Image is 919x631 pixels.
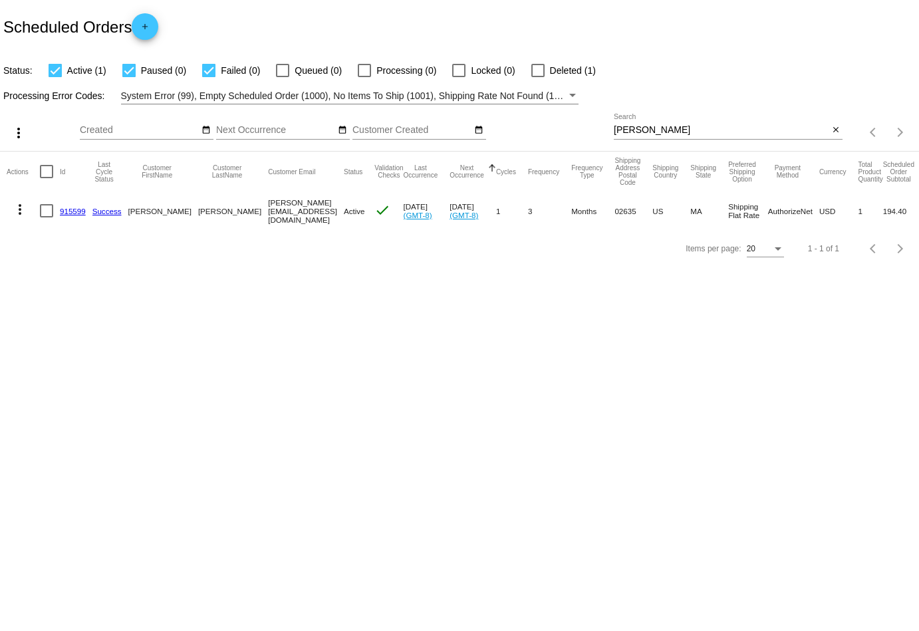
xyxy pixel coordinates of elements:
button: Change sorting for Subtotal [883,161,914,183]
span: Active [344,207,365,215]
mat-icon: more_vert [12,201,28,217]
mat-cell: [DATE] [404,191,450,230]
mat-select: Filter by Processing Error Codes [121,88,579,104]
button: Change sorting for PaymentMethod.Type [768,164,807,179]
input: Next Occurrence [216,125,336,136]
div: Items per page: [686,244,741,253]
button: Change sorting for FrequencyType [571,164,602,179]
button: Clear [829,124,843,138]
mat-cell: [PERSON_NAME] [128,191,198,230]
button: Previous page [860,119,887,146]
button: Next page [887,235,914,262]
input: Search [614,125,829,136]
mat-icon: date_range [201,125,211,136]
mat-cell: 02635 [614,191,652,230]
mat-cell: US [652,191,690,230]
button: Change sorting for Status [344,168,362,176]
input: Customer Created [352,125,472,136]
button: Previous page [860,235,887,262]
mat-cell: Shipping Flat Rate [728,191,768,230]
button: Next page [887,119,914,146]
mat-header-cell: Validation Checks [374,152,403,191]
button: Change sorting for ShippingState [690,164,716,179]
span: Failed (0) [221,63,260,78]
span: Deleted (1) [550,63,596,78]
a: (GMT-8) [404,211,432,219]
mat-cell: [PERSON_NAME][EMAIL_ADDRESS][DOMAIN_NAME] [268,191,344,230]
mat-cell: 1 [858,191,882,230]
span: Paused (0) [141,63,186,78]
button: Change sorting for PreferredShippingOption [728,161,756,183]
a: (GMT-8) [450,211,478,219]
h2: Scheduled Orders [3,13,158,40]
button: Change sorting for CustomerEmail [268,168,315,176]
span: Processing (0) [376,63,436,78]
mat-header-cell: Total Product Quantity [858,152,882,191]
span: Locked (0) [471,63,515,78]
mat-cell: MA [690,191,728,230]
mat-cell: [PERSON_NAME] [198,191,268,230]
mat-icon: check [374,202,390,218]
a: 915599 [60,207,86,215]
mat-cell: USD [819,191,858,230]
button: Change sorting for NextOccurrenceUtc [450,164,484,179]
button: Change sorting for Frequency [528,168,559,176]
mat-icon: more_vert [11,125,27,141]
mat-cell: 1 [496,191,528,230]
span: 20 [747,244,755,253]
mat-icon: date_range [338,125,347,136]
button: Change sorting for LastOccurrenceUtc [404,164,438,179]
button: Change sorting for CustomerLastName [198,164,256,179]
button: Change sorting for CurrencyIso [819,168,847,176]
span: Processing Error Codes: [3,90,105,101]
button: Change sorting for Id [60,168,65,176]
span: Queued (0) [295,63,342,78]
mat-cell: [DATE] [450,191,496,230]
mat-icon: add [137,22,153,38]
button: Change sorting for ShippingPostcode [614,157,640,186]
mat-icon: date_range [474,125,483,136]
mat-icon: close [831,125,841,136]
button: Change sorting for Cycles [496,168,516,176]
mat-cell: AuthorizeNet [768,191,819,230]
button: Change sorting for LastProcessingCycleId [92,161,116,183]
a: Success [92,207,122,215]
button: Change sorting for ShippingCountry [652,164,678,179]
button: Change sorting for CustomerFirstName [128,164,186,179]
div: 1 - 1 of 1 [808,244,839,253]
span: Status: [3,65,33,76]
mat-select: Items per page: [747,245,784,254]
span: Active (1) [67,63,106,78]
input: Created [80,125,199,136]
mat-cell: Months [571,191,614,230]
mat-cell: 3 [528,191,571,230]
mat-header-cell: Actions [7,152,40,191]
